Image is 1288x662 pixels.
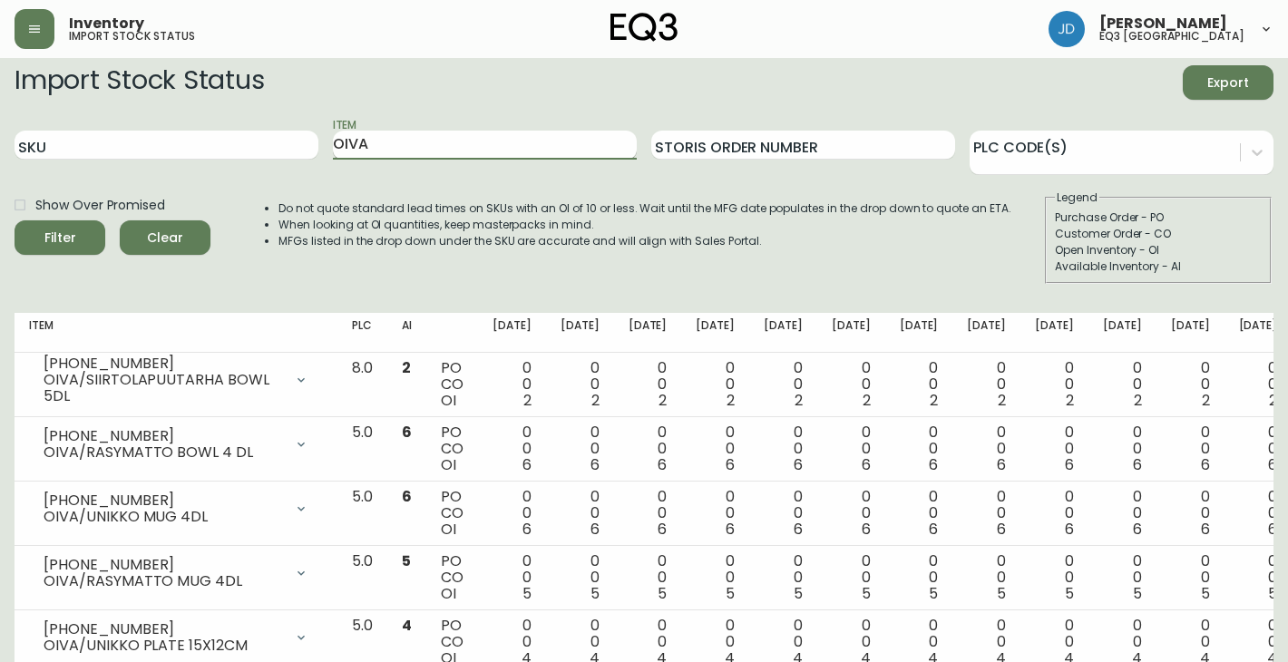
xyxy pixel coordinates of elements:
[967,360,1006,409] div: 0 0
[591,390,600,411] span: 2
[1197,72,1259,94] span: Export
[478,313,546,353] th: [DATE]
[337,482,387,546] td: 5.0
[29,489,323,529] div: [PHONE_NUMBER]OIVA/UNIKKO MUG 4DL
[862,519,871,540] span: 6
[1088,313,1156,353] th: [DATE]
[1103,553,1142,602] div: 0 0
[44,638,283,654] div: OIVA/UNIKKO PLATE 15X12CM
[967,489,1006,538] div: 0 0
[1103,424,1142,473] div: 0 0
[1065,519,1074,540] span: 6
[1035,360,1074,409] div: 0 0
[930,390,938,411] span: 2
[523,390,532,411] span: 2
[1055,226,1262,242] div: Customer Order - CO
[493,424,532,473] div: 0 0
[561,553,600,602] div: 0 0
[441,454,456,475] span: OI
[29,360,323,400] div: [PHONE_NUMBER]OIVA/SIIRTOLAPUUTARHA BOWL 5DL
[402,486,412,507] span: 6
[1171,424,1210,473] div: 0 0
[900,489,939,538] div: 0 0
[726,454,735,475] span: 6
[522,519,532,540] span: 6
[659,390,667,411] span: 2
[1268,454,1277,475] span: 6
[832,424,871,473] div: 0 0
[1035,553,1074,602] div: 0 0
[1171,360,1210,409] div: 0 0
[337,313,387,353] th: PLC
[997,583,1006,604] span: 5
[658,519,667,540] span: 6
[337,546,387,610] td: 5.0
[44,355,283,372] div: [PHONE_NUMBER]
[997,519,1006,540] span: 6
[726,583,735,604] span: 5
[337,353,387,417] td: 8.0
[441,583,456,604] span: OI
[44,372,283,404] div: OIVA/SIIRTOLAPUUTARHA BOWL 5DL
[1171,553,1210,602] div: 0 0
[1201,519,1210,540] span: 6
[134,227,196,249] span: Clear
[546,313,614,353] th: [DATE]
[1202,390,1210,411] span: 2
[441,424,463,473] div: PO CO
[278,233,1011,249] li: MFGs listed in the drop down under the SKU are accurate and will align with Sales Portal.
[862,583,871,604] span: 5
[764,553,803,602] div: 0 0
[929,519,938,540] span: 6
[278,217,1011,233] li: When looking at OI quantities, keep masterpacks in mind.
[35,196,165,215] span: Show Over Promised
[493,489,532,538] div: 0 0
[1055,190,1099,206] legend: Legend
[29,553,323,593] div: [PHONE_NUMBER]OIVA/RASYMATTO MUG 4DL
[493,553,532,602] div: 0 0
[726,519,735,540] span: 6
[658,454,667,475] span: 6
[402,615,412,636] span: 4
[967,424,1006,473] div: 0 0
[794,583,803,604] span: 5
[1055,242,1262,258] div: Open Inventory - OI
[696,489,735,538] div: 0 0
[967,553,1006,602] div: 0 0
[900,553,939,602] div: 0 0
[1133,454,1142,475] span: 6
[44,444,283,461] div: OIVA/RASYMATTO BOWL 4 DL
[1035,489,1074,538] div: 0 0
[832,553,871,602] div: 0 0
[696,360,735,409] div: 0 0
[952,313,1020,353] th: [DATE]
[1103,360,1142,409] div: 0 0
[832,360,871,409] div: 0 0
[998,390,1006,411] span: 2
[402,422,412,443] span: 6
[561,424,600,473] div: 0 0
[1239,553,1278,602] div: 0 0
[590,519,600,540] span: 6
[885,313,953,353] th: [DATE]
[1055,258,1262,275] div: Available Inventory - AI
[1066,390,1074,411] span: 2
[794,454,803,475] span: 6
[387,313,426,353] th: AI
[681,313,749,353] th: [DATE]
[764,424,803,473] div: 0 0
[522,454,532,475] span: 6
[561,489,600,538] div: 0 0
[69,31,195,42] h5: import stock status
[522,583,532,604] span: 5
[1065,454,1074,475] span: 6
[1055,209,1262,226] div: Purchase Order - PO
[590,583,600,604] span: 5
[764,360,803,409] div: 0 0
[817,313,885,353] th: [DATE]
[1020,313,1088,353] th: [DATE]
[15,65,264,100] h2: Import Stock Status
[441,489,463,538] div: PO CO
[1049,11,1085,47] img: 7c567ac048721f22e158fd313f7f0981
[1103,489,1142,538] div: 0 0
